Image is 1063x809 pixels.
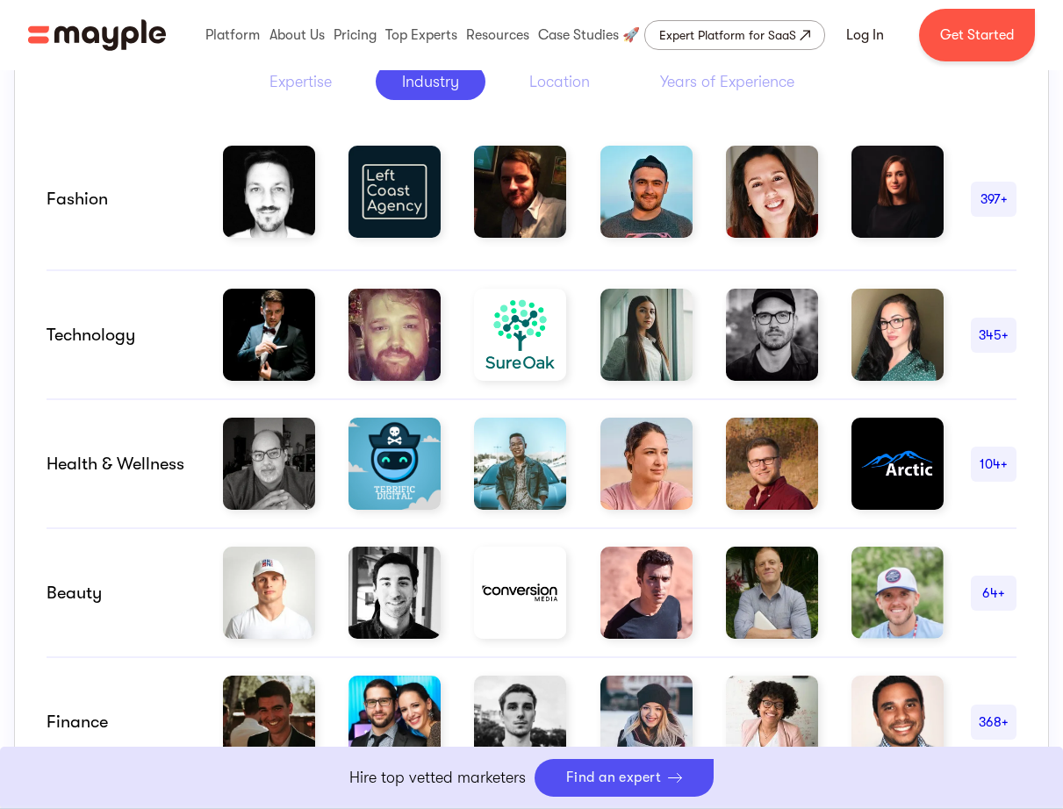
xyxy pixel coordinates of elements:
div: Top Experts [381,7,462,63]
div: Resources [462,7,534,63]
div: Years of Experience [660,71,794,92]
a: home [28,18,166,52]
div: 64+ [971,583,1016,604]
div: Location [529,71,590,92]
div: 104+ [971,454,1016,475]
a: Log In [825,14,905,56]
a: Expert Platform for SaaS [644,20,825,50]
div: Finance [47,712,196,733]
div: Industry [402,71,459,92]
div: Platform [201,7,264,63]
div: Technology [47,325,196,346]
div: About Us [265,7,329,63]
div: Health & Wellness [47,454,196,475]
div: 397+ [971,189,1016,210]
div: 345+ [971,325,1016,346]
div: Pricing [329,7,381,63]
div: Beauty [47,583,196,604]
a: Get Started [919,9,1035,61]
div: Expert Platform for SaaS [659,25,796,46]
div: 368+ [971,712,1016,733]
div: Expertise [269,71,332,92]
img: Mayple logo [28,18,166,52]
div: Fashion [47,189,196,210]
